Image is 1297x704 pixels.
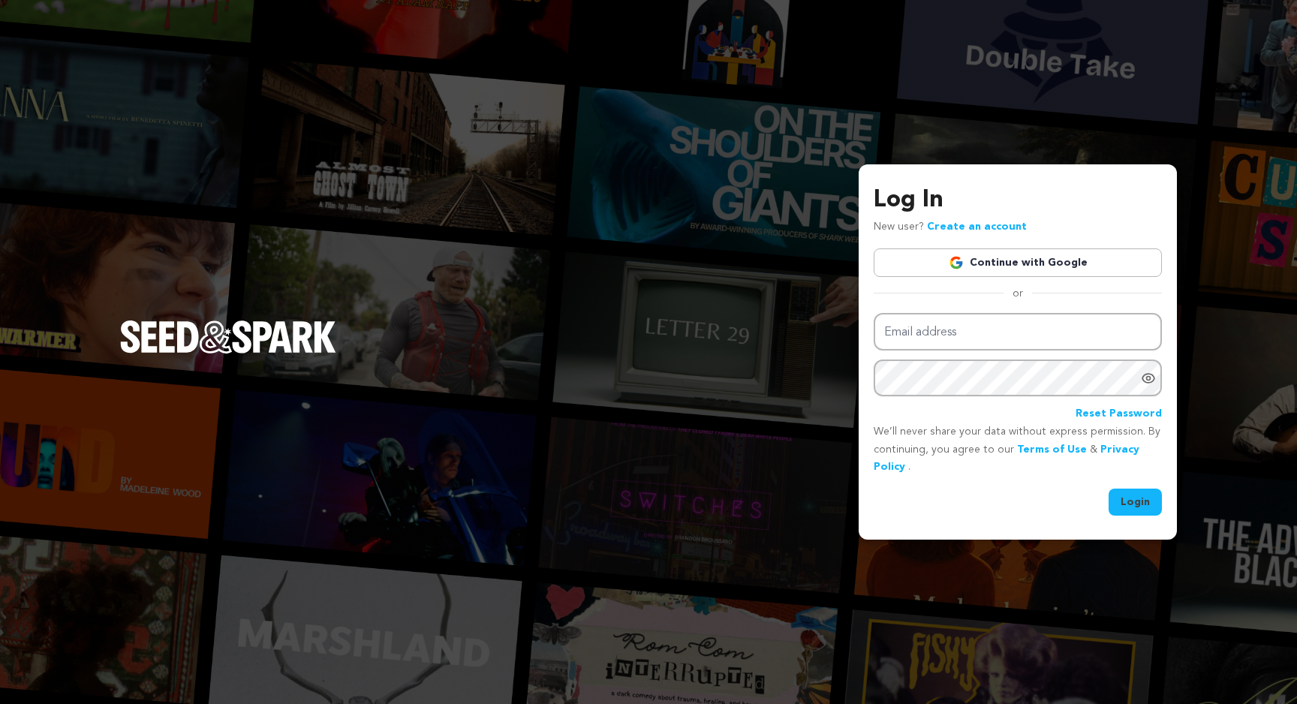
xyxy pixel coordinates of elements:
[120,320,336,354] img: Seed&Spark Logo
[1004,286,1032,301] span: or
[874,423,1162,477] p: We’ll never share your data without express permission. By continuing, you agree to our & .
[874,218,1027,236] p: New user?
[874,248,1162,277] a: Continue with Google
[120,320,336,384] a: Seed&Spark Homepage
[1109,489,1162,516] button: Login
[949,255,964,270] img: Google logo
[927,221,1027,232] a: Create an account
[1017,444,1087,455] a: Terms of Use
[1076,405,1162,423] a: Reset Password
[1141,371,1156,386] a: Show password as plain text. Warning: this will display your password on the screen.
[874,182,1162,218] h3: Log In
[874,313,1162,351] input: Email address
